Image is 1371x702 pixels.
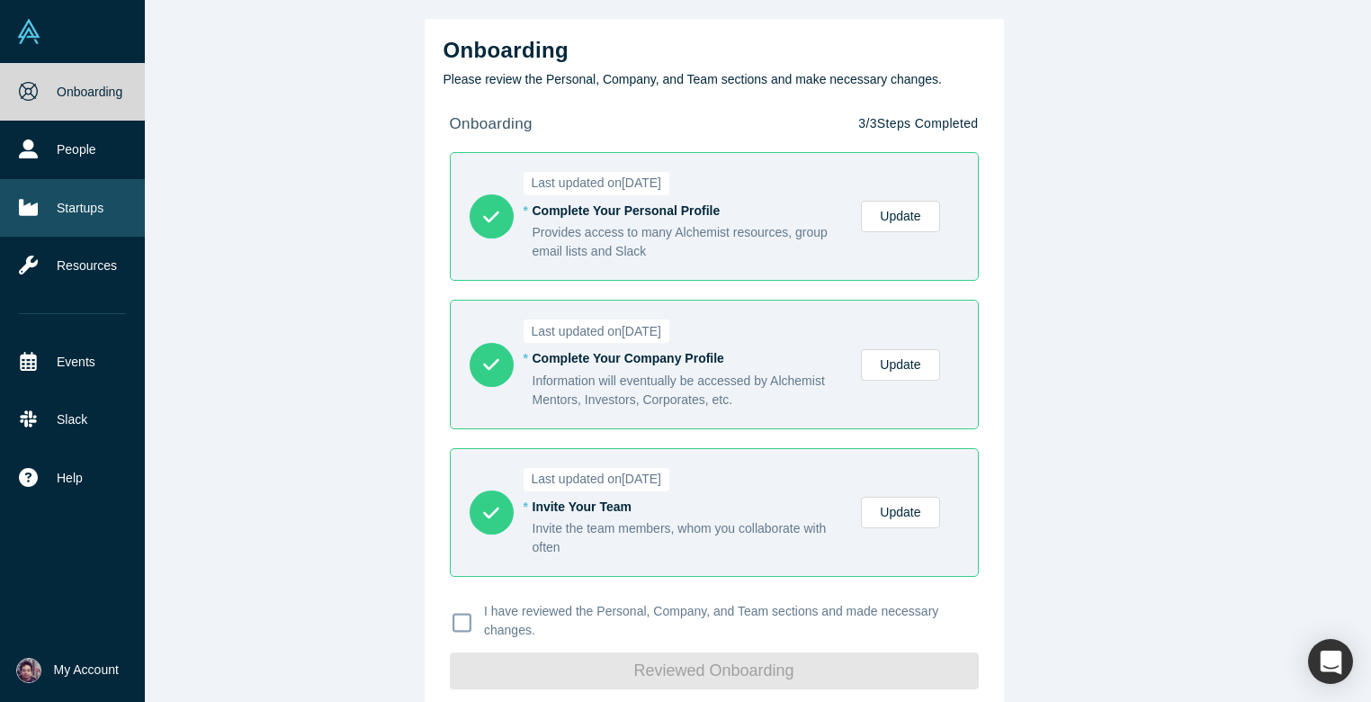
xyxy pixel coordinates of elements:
[450,115,533,132] strong: onboarding
[444,70,985,89] p: Please review the Personal, Company, and Team sections and make necessary changes.
[533,349,843,368] div: Complete Your Company Profile
[533,372,843,409] div: Information will eventually be accessed by Alchemist Mentors, Investors, Corporates, etc.
[861,497,939,528] a: Update
[54,661,119,679] span: My Account
[533,498,843,517] div: Invite Your Team
[57,469,83,488] span: Help
[16,658,119,683] button: My Account
[533,519,843,557] div: Invite the team members, whom you collaborate with often
[444,38,985,64] h2: Onboarding
[484,602,966,640] p: I have reviewed the Personal, Company, and Team sections and made necessary changes.
[861,349,939,381] a: Update
[16,658,41,683] img: Upinder Singh's Account
[524,319,670,343] span: Last updated on [DATE]
[524,468,670,491] span: Last updated on [DATE]
[450,652,979,689] button: Reviewed Onboarding
[861,201,939,232] a: Update
[533,202,843,220] div: Complete Your Personal Profile
[16,19,41,44] img: Alchemist Vault Logo
[858,114,978,133] p: 3 / 3 Steps Completed
[524,172,670,195] span: Last updated on [DATE]
[533,223,843,261] div: Provides access to many Alchemist resources, group email lists and Slack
